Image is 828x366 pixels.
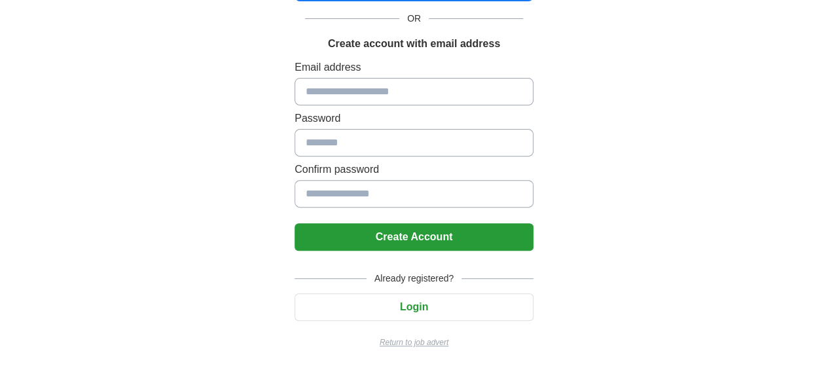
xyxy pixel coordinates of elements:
[399,12,429,26] span: OR
[295,301,533,312] a: Login
[295,293,533,321] button: Login
[295,337,533,348] a: Return to job advert
[295,223,533,251] button: Create Account
[295,162,533,177] label: Confirm password
[295,60,533,75] label: Email address
[295,111,533,126] label: Password
[367,272,461,285] span: Already registered?
[328,36,500,52] h1: Create account with email address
